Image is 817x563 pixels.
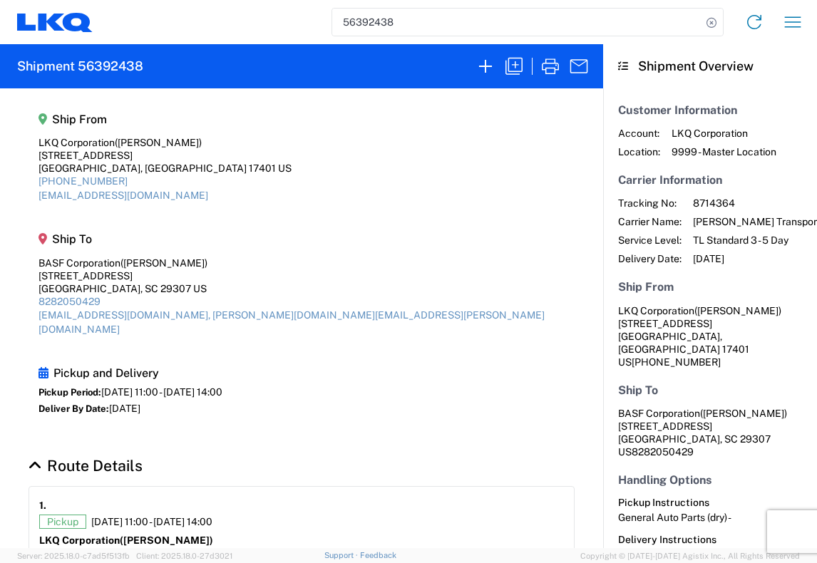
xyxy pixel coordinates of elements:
strong: LKQ Corporation [39,534,213,546]
span: Carrier Name: [618,215,682,228]
span: Delivery Date: [618,252,682,265]
a: [EMAIL_ADDRESS][DOMAIN_NAME] [38,190,208,201]
h5: Handling Options [618,473,802,487]
span: [DATE] 11:00 - [DATE] 14:00 [101,386,222,398]
a: 8282050429 [38,296,101,307]
h5: Ship To [618,383,802,397]
a: [EMAIL_ADDRESS][DOMAIN_NAME], [PERSON_NAME][DOMAIN_NAME][EMAIL_ADDRESS][PERSON_NAME][DOMAIN_NAME] [38,309,545,335]
span: ([PERSON_NAME]) [115,137,202,148]
span: Copyright © [DATE]-[DATE] Agistix Inc., All Rights Reserved [580,549,800,562]
a: [PHONE_NUMBER] [38,175,128,187]
span: [PHONE_NUMBER] [632,356,721,368]
span: 8282050429 [632,446,694,458]
a: Support [324,551,360,559]
address: [GEOGRAPHIC_DATA], [GEOGRAPHIC_DATA] 17401 US [618,304,802,368]
span: ([PERSON_NAME]) [700,408,787,419]
h5: Ship To [38,232,565,246]
span: Deliver By Date: [38,403,109,414]
strong: 1. [39,497,46,515]
a: Hide Details [29,457,143,475]
header: Shipment Overview [603,44,817,88]
div: [GEOGRAPHIC_DATA], SC 29307 US [38,282,565,295]
span: [DATE] [109,403,140,414]
h6: Delivery Instructions [618,534,802,546]
div: LKQ Corporation [38,136,292,149]
input: Shipment, tracking or reference number [332,9,702,36]
span: LKQ Corporation [618,305,694,316]
span: ([PERSON_NAME]) [120,534,213,546]
div: BASF Corporation [38,257,565,269]
a: Feedback [360,551,396,559]
span: 9999 - Master Location [672,145,776,158]
span: LKQ Corporation [672,127,776,140]
div: [GEOGRAPHIC_DATA], [GEOGRAPHIC_DATA] 17401 US [38,162,292,175]
span: [STREET_ADDRESS] [618,318,712,329]
h2: Shipment 56392438 [17,58,143,75]
h5: Customer Information [618,103,802,117]
span: Service Level: [618,234,682,247]
address: [GEOGRAPHIC_DATA], SC 29307 US [618,407,802,458]
span: Account: [618,127,660,140]
span: Pickup [39,515,86,529]
span: ([PERSON_NAME]) [120,257,207,269]
div: General Auto Parts (dry) - [618,511,802,524]
span: BASF Corporation [STREET_ADDRESS] [618,408,787,432]
span: Location: [618,145,660,158]
span: Pickup Period: [38,387,101,398]
h5: Ship From [618,280,802,294]
span: Client: 2025.18.0-27d3021 [136,552,232,560]
h5: Ship From [38,113,292,126]
span: ([PERSON_NAME]) [694,305,781,316]
h6: Pickup Instructions [618,497,802,509]
span: Tracking No: [618,197,682,210]
div: [STREET_ADDRESS] [38,269,565,282]
div: [STREET_ADDRESS] [38,149,292,162]
h5: Carrier Information [618,173,802,187]
span: [DATE] 11:00 - [DATE] 14:00 [91,515,212,528]
h5: Pickup and Delivery [38,366,222,380]
span: Server: 2025.18.0-c7ad5f513fb [17,552,130,560]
